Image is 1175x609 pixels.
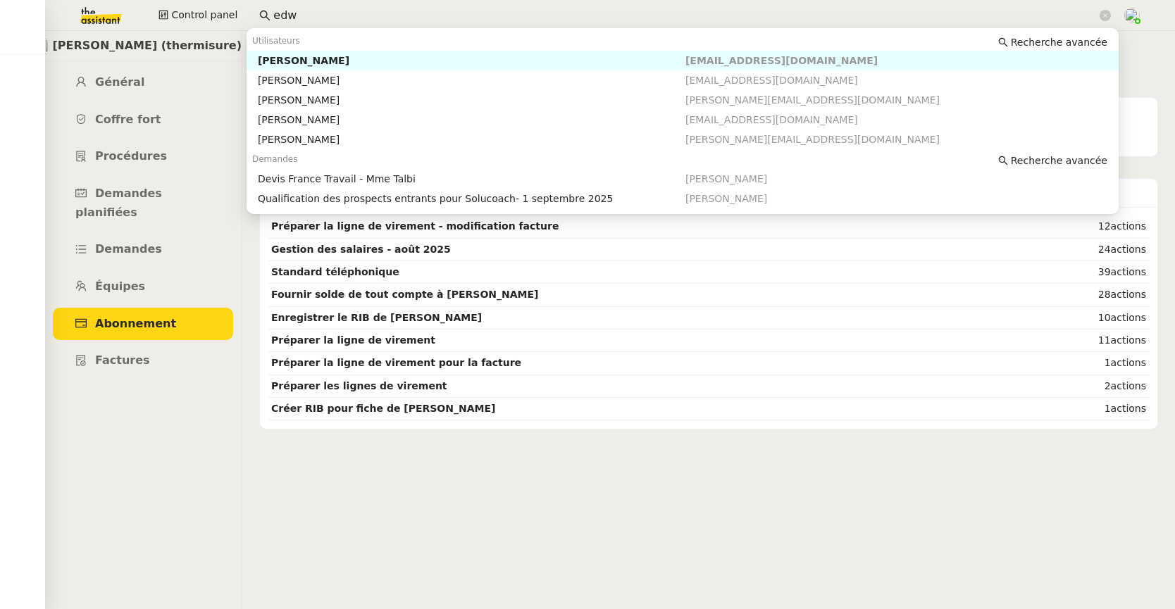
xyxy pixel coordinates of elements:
span: actions [1111,266,1146,277]
span: actions [1111,244,1146,255]
span: Abonnement [95,317,176,330]
span: actions [1111,220,1146,232]
span: [EMAIL_ADDRESS][DOMAIN_NAME] [685,55,878,66]
button: Control panel [150,6,246,25]
td: 10 [1013,307,1149,329]
a: Demandes planifiées [53,177,233,229]
span: [PERSON_NAME] [685,173,767,184]
span: actions [1111,357,1146,368]
div: Devis France Travail - Mme Talbi [258,172,685,185]
span: [PERSON_NAME][EMAIL_ADDRESS][DOMAIN_NAME] [685,134,940,145]
span: [PERSON_NAME] (thermisure) [52,37,242,56]
strong: Préparer la ligne de virement pour la facture [271,357,521,368]
img: users%2FhitvUqURzfdVsA8TDJwjiRfjLnH2%2Favatar%2Flogo-thermisure.png [44,39,48,54]
span: actions [1111,334,1146,346]
strong: Gestion des salaires - août 2025 [271,244,451,255]
a: Général [53,66,233,99]
span: Demandes planifiées [75,187,162,219]
span: [EMAIL_ADDRESS][DOMAIN_NAME] [685,114,858,125]
td: 11 [1013,329,1149,352]
div: [PERSON_NAME] [258,94,685,106]
a: Procédures [53,140,233,173]
td: 28 [1013,284,1149,306]
td: 24 [1013,239,1149,261]
span: Utilisateurs [252,36,300,46]
a: Demandes [53,233,233,266]
strong: Préparer la ligne de virement [271,334,435,346]
div: [PERSON_NAME] [258,133,685,146]
a: Coffre fort [53,103,233,137]
span: Général [95,75,144,89]
span: Recherche avancée [1011,35,1107,49]
span: Coffre fort [95,113,161,126]
span: [EMAIL_ADDRESS][DOMAIN_NAME] [685,75,858,86]
span: [PERSON_NAME][EMAIL_ADDRESS][DOMAIN_NAME] [685,94,940,106]
span: Factures [95,353,150,367]
strong: Enregistrer le RIB de [PERSON_NAME] [271,312,482,323]
div: [PERSON_NAME] [258,54,685,67]
span: Équipes [95,280,145,293]
span: [PERSON_NAME] [685,193,767,204]
img: users%2FNTfmycKsCFdqp6LX6USf2FmuPJo2%2Favatar%2Fprofile-pic%20(1).png [1124,8,1140,23]
span: Control panel [171,7,237,23]
strong: Standard téléphonique [271,266,399,277]
span: actions [1111,403,1146,414]
span: Procédures [95,149,167,163]
input: Rechercher [273,6,1097,25]
span: actions [1111,312,1146,323]
strong: Fournir solde de tout compte à [PERSON_NAME] [271,289,538,300]
span: actions [1111,380,1146,391]
span: actions [1111,289,1146,300]
strong: Préparer les lignes de virement [271,380,447,391]
span: Demandes [252,154,298,164]
td: 39 [1013,261,1149,284]
div: [PERSON_NAME] [258,113,685,126]
strong: Créer RIB pour fiche de [PERSON_NAME] [271,403,495,414]
td: 12 [1013,215,1149,238]
div: Qualification des prospects entrants pour Solucoach- 1 septembre 2025 [258,192,685,205]
a: Abonnement [53,308,233,341]
td: 1 [1013,398,1149,420]
strong: Préparer la ligne de virement - modification facture [271,220,559,232]
td: 2 [1013,375,1149,398]
div: [PERSON_NAME] [258,74,685,87]
span: Recherche avancée [1011,153,1107,168]
a: Équipes [53,270,233,303]
span: Demandes [95,242,162,256]
td: 1 [1013,352,1149,375]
